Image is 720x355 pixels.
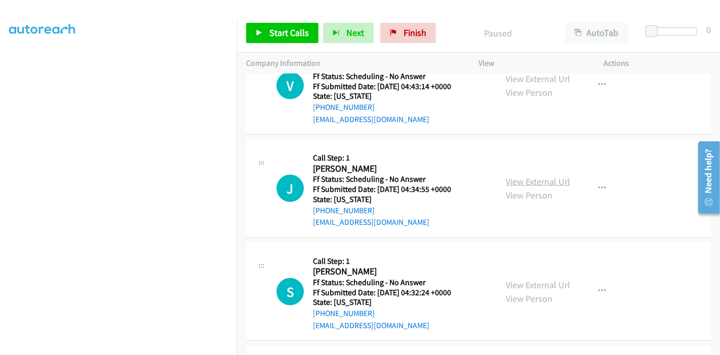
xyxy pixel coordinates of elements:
[313,321,429,330] a: [EMAIL_ADDRESS][DOMAIN_NAME]
[313,82,464,92] h5: Ff Submitted Date: [DATE] 04:43:14 +0000
[276,72,304,99] div: The call is yet to be attempted
[380,23,436,43] a: Finish
[313,174,464,184] h5: Ff Status: Scheduling - No Answer
[313,297,464,307] h5: State: [US_STATE]
[604,57,711,69] p: Actions
[506,73,570,85] a: View External Url
[276,175,304,202] h1: J
[313,184,464,194] h5: Ff Submitted Date: [DATE] 04:34:55 +0000
[313,71,464,82] h5: Ff Status: Scheduling - No Answer
[313,288,464,298] h5: Ff Submitted Date: [DATE] 04:32:24 +0000
[313,153,464,163] h5: Call Step: 1
[313,217,429,227] a: [EMAIL_ADDRESS][DOMAIN_NAME]
[313,278,464,288] h5: Ff Status: Scheduling - No Answer
[706,23,711,36] div: 0
[651,27,697,35] div: Delay between calls (in seconds)
[565,23,628,43] button: AutoTab
[313,256,464,266] h5: Call Step: 1
[313,102,375,112] a: [PHONE_NUMBER]
[246,57,460,69] p: Company Information
[276,72,304,99] h1: V
[346,27,364,38] span: Next
[313,163,464,175] h2: [PERSON_NAME]
[506,87,552,98] a: View Person
[276,175,304,202] div: The call is yet to be attempted
[478,57,586,69] p: View
[506,279,570,291] a: View External Url
[506,293,552,304] a: View Person
[276,278,304,305] div: The call is yet to be attempted
[313,91,464,101] h5: State: [US_STATE]
[313,308,375,318] a: [PHONE_NUMBER]
[313,206,375,215] a: [PHONE_NUMBER]
[269,27,309,38] span: Start Calls
[323,23,374,43] button: Next
[313,266,464,278] h2: [PERSON_NAME]
[506,176,570,187] a: View External Url
[276,278,304,305] h1: S
[691,137,720,218] iframe: Resource Center
[506,189,552,201] a: View Person
[246,23,318,43] a: Start Calls
[450,26,547,40] p: Paused
[313,114,429,124] a: [EMAIL_ADDRESS][DOMAIN_NAME]
[404,27,426,38] span: Finish
[313,194,464,205] h5: State: [US_STATE]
